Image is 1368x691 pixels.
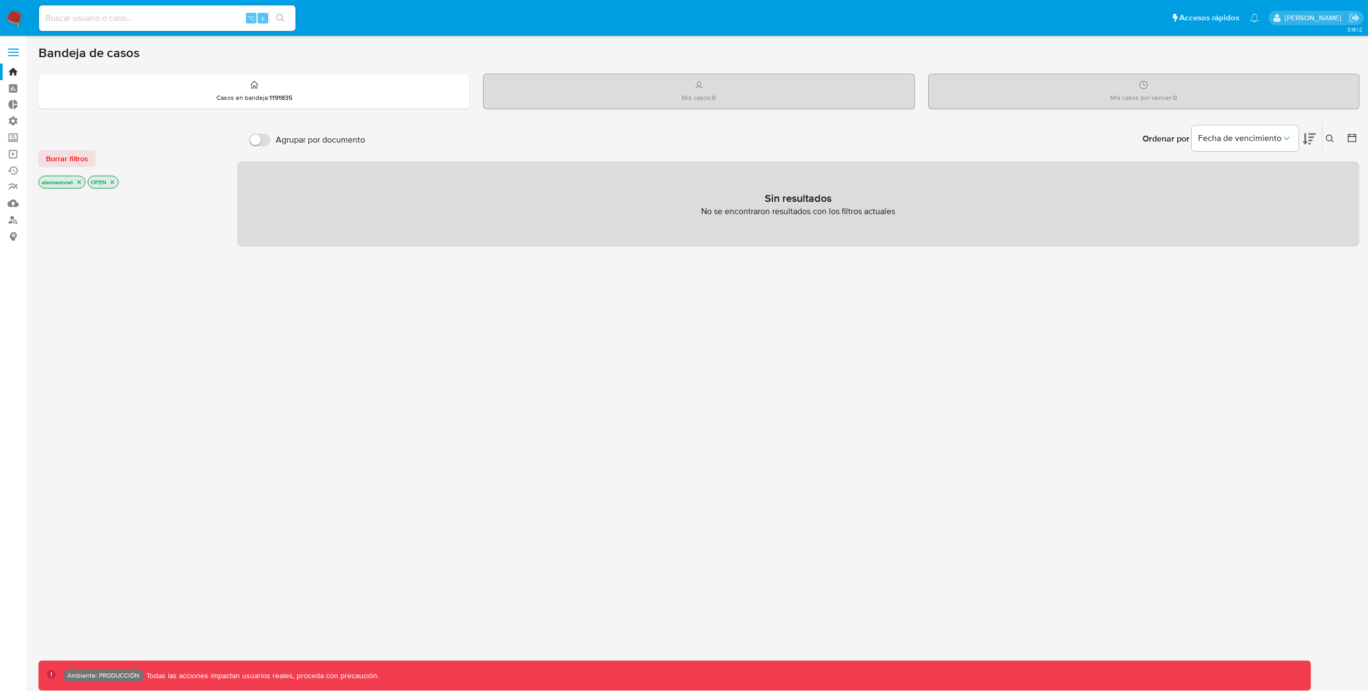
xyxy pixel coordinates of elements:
[1349,12,1360,23] a: Salir
[1285,13,1345,23] p: adrian.boissonnet@mercadolibre.com
[1179,12,1239,23] span: Accesos rápidos
[144,671,379,681] p: Todas las acciones impactan usuarios reales, proceda con precaución.
[269,11,291,26] button: search-icon
[261,13,265,23] span: s
[39,11,296,25] input: Buscar usuario o caso...
[67,673,139,678] p: Ambiente: PRODUCCIÓN
[1250,13,1259,22] a: Notificaciones
[247,13,255,23] span: ⌥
